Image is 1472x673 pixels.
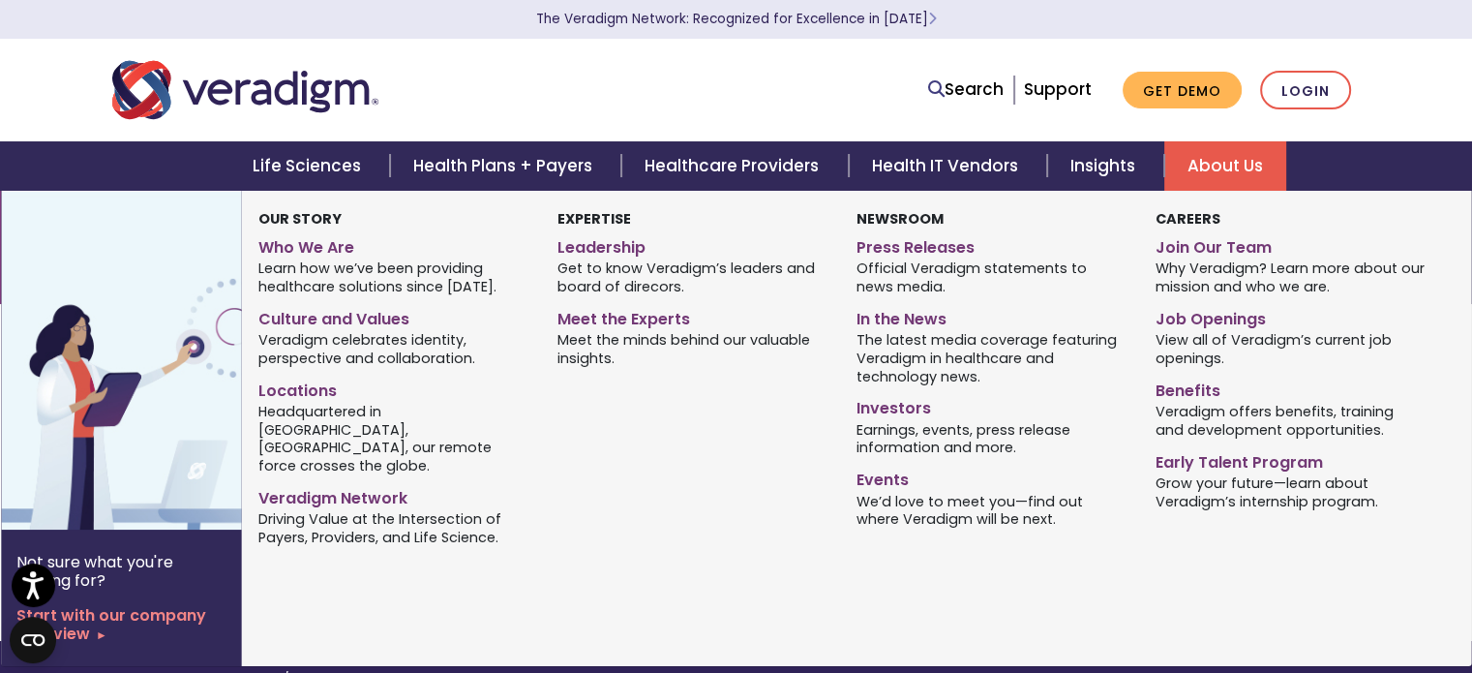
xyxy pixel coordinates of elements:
[557,330,827,368] span: Meet the minds behind our valuable insights.
[258,509,528,547] span: Driving Value at the Intersection of Payers, Providers, and Life Science.
[1155,473,1425,510] span: Grow your future—learn about Veradigm’s internship program.
[1155,302,1425,330] a: Job Openings
[1155,445,1425,474] a: Early Talent Program
[849,141,1047,191] a: Health IT Vendors
[1155,374,1425,402] a: Benefits
[928,10,937,28] span: Learn More
[856,491,1127,529] span: We’d love to meet you—find out where Veradigm will be next.
[1164,141,1286,191] a: About Us
[1155,230,1425,259] a: Join Our Team
[1155,330,1425,368] span: View all of Veradigm’s current job openings.
[1,191,313,530] img: Vector image of Veradigm’s Story
[1260,71,1351,110] a: Login
[229,141,390,191] a: Life Sciences
[258,401,528,474] span: Headquartered in [GEOGRAPHIC_DATA], [GEOGRAPHIC_DATA], our remote force crosses the globe.
[856,230,1127,259] a: Press Releases
[856,330,1127,386] span: The latest media coverage featuring Veradigm in healthcare and technology news.
[258,374,528,402] a: Locations
[928,76,1004,103] a: Search
[1047,141,1164,191] a: Insights
[856,463,1127,491] a: Events
[621,141,848,191] a: Healthcare Providers
[1155,259,1425,296] span: Why Veradigm? Learn more about our mission and who we are.
[258,209,342,229] strong: Our Story
[112,58,378,122] img: Veradigm logo
[1155,401,1425,439] span: Veradigm offers benefits, training and development opportunities.
[856,302,1127,330] a: In the News
[856,391,1127,419] a: Investors
[16,553,225,590] p: Not sure what you're looking for?
[258,302,528,330] a: Culture and Values
[258,330,528,368] span: Veradigm celebrates identity, perspective and collaboration.
[557,230,827,259] a: Leadership
[557,259,827,296] span: Get to know Veradigm’s leaders and board of direcors.
[1024,77,1092,101] a: Support
[16,606,225,643] a: Start with our company overview
[258,259,528,296] span: Learn how we’ve been providing healthcare solutions since [DATE].
[258,481,528,509] a: Veradigm Network
[856,259,1127,296] span: Official Veradigm statements to news media.
[557,209,631,229] strong: Expertise
[1155,209,1219,229] strong: Careers
[856,419,1127,457] span: Earnings, events, press release information and more.
[536,10,937,28] a: The Veradigm Network: Recognized for Excellence in [DATE]Learn More
[10,617,56,663] button: Open CMP widget
[1123,72,1242,109] a: Get Demo
[258,230,528,259] a: Who We Are
[856,209,944,229] strong: Newsroom
[557,302,827,330] a: Meet the Experts
[1101,535,1449,650] iframe: Drift Chat Widget
[390,141,621,191] a: Health Plans + Payers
